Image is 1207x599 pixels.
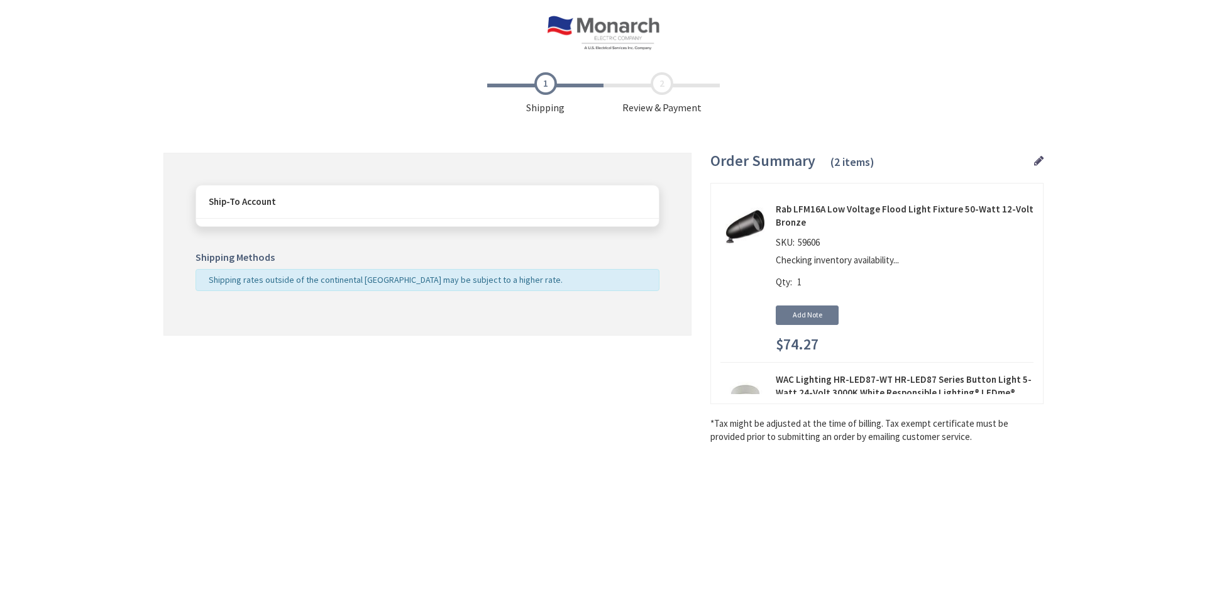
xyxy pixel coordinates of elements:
[209,274,563,285] span: Shipping rates outside of the continental [GEOGRAPHIC_DATA] may be subject to a higher rate.
[776,253,1027,267] p: Checking inventory availability...
[209,195,276,207] strong: Ship-To Account
[776,202,1033,229] strong: Rab LFM16A Low Voltage Flood Light Fixture 50-Watt 12-Volt Bronze
[797,276,802,288] span: 1
[776,276,790,288] span: Qty
[487,72,603,115] span: Shipping
[830,155,874,169] span: (2 items)
[548,16,659,50] img: Monarch Electric Company
[776,336,818,353] span: $74.27
[603,72,720,115] span: Review & Payment
[710,151,815,170] span: Order Summary
[725,378,764,417] img: WAC Lighting HR-LED87-WT HR-LED87 Series Button Light 5-Watt 24-Volt 3000K White Responsible Ligh...
[795,236,823,248] span: 59606
[710,417,1044,444] : *Tax might be adjusted at the time of billing. Tax exempt certificate must be provided prior to s...
[776,236,823,253] div: SKU:
[776,373,1033,400] strong: WAC Lighting HR-LED87-WT HR-LED87 Series Button Light 5-Watt 24-Volt 3000K White Responsible Ligh...
[196,252,659,263] h5: Shipping Methods
[725,207,764,246] img: Rab LFM16A Low Voltage Flood Light Fixture 50-Watt 12-Volt Bronze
